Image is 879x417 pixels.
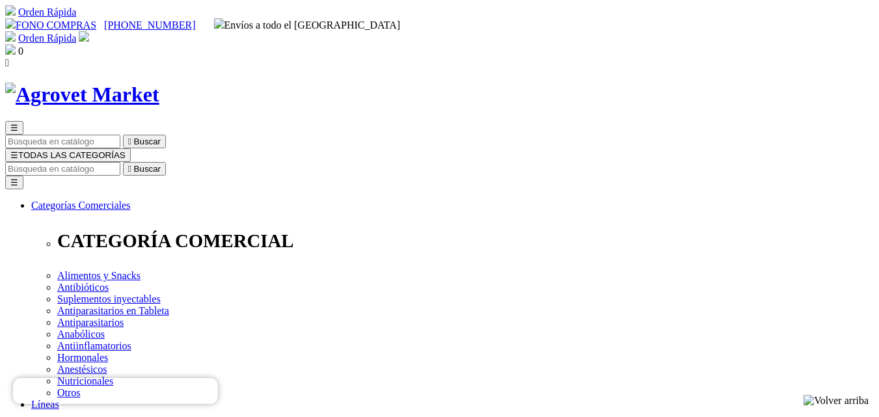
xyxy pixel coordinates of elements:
[5,57,9,68] i: 
[804,395,869,407] img: Volver arriba
[5,176,23,189] button: ☰
[18,33,76,44] a: Orden Rápida
[123,135,166,148] button:  Buscar
[5,162,120,176] input: Buscar
[18,7,76,18] a: Orden Rápida
[5,5,16,16] img: shopping-cart.svg
[57,317,124,328] a: Antiparasitarios
[57,340,131,351] a: Antiinflamatorios
[5,121,23,135] button: ☰
[5,20,96,31] a: FONO COMPRAS
[57,282,109,293] a: Antibióticos
[31,200,130,211] a: Categorías Comerciales
[5,83,159,107] img: Agrovet Market
[57,270,141,281] a: Alimentos y Snacks
[79,31,89,42] img: user.svg
[104,20,195,31] a: [PHONE_NUMBER]
[10,150,18,160] span: ☰
[18,46,23,57] span: 0
[57,293,161,304] a: Suplementos inyectables
[5,18,16,29] img: phone.svg
[214,18,224,29] img: delivery-truck.svg
[5,44,16,55] img: shopping-bag.svg
[57,230,874,252] p: CATEGORÍA COMERCIAL
[5,135,120,148] input: Buscar
[10,123,18,133] span: ☰
[134,164,161,174] span: Buscar
[5,148,131,162] button: ☰TODAS LAS CATEGORÍAS
[128,137,131,146] i: 
[134,137,161,146] span: Buscar
[57,364,107,375] a: Anestésicos
[123,162,166,176] button:  Buscar
[5,31,16,42] img: shopping-cart.svg
[57,305,169,316] a: Antiparasitarios en Tableta
[57,352,108,363] a: Hormonales
[31,399,59,410] a: Líneas
[128,164,131,174] i: 
[79,33,89,44] a: Acceda a su cuenta de cliente
[13,378,218,404] iframe: Brevo live chat
[214,20,401,31] span: Envíos a todo el [GEOGRAPHIC_DATA]
[57,375,113,386] a: Nutricionales
[57,329,105,340] a: Anabólicos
